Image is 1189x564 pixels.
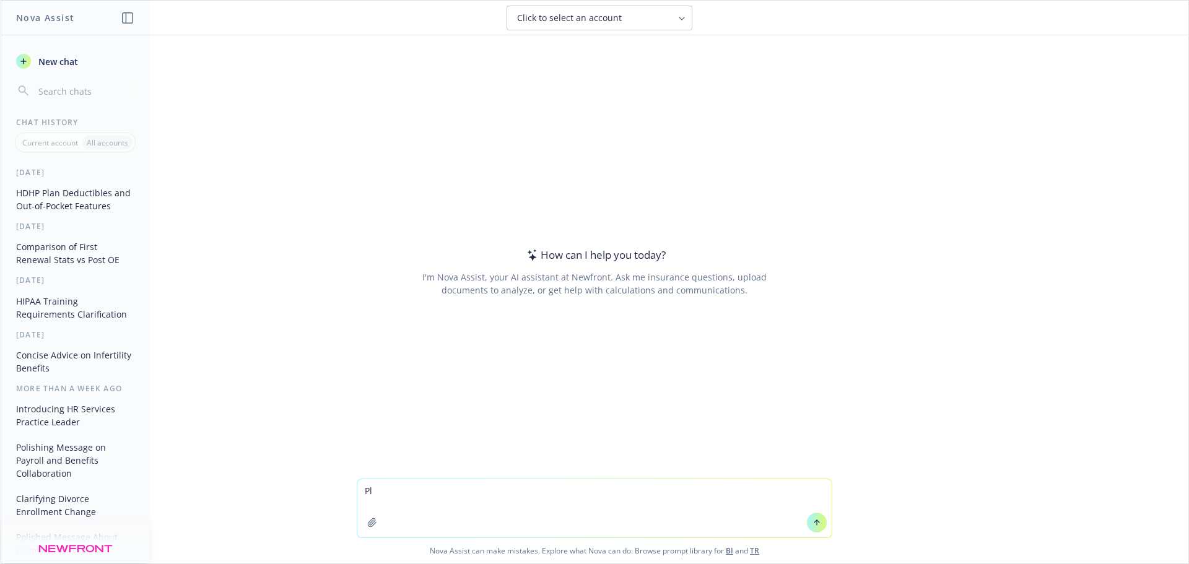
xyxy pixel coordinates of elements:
[1,275,149,285] div: [DATE]
[1,221,149,232] div: [DATE]
[11,291,139,324] button: HIPAA Training Requirements Clarification
[87,137,128,148] p: All accounts
[523,247,666,263] div: How can I help you today?
[11,183,139,216] button: HDHP Plan Deductibles and Out-of-Pocket Features
[1,167,149,178] div: [DATE]
[726,545,733,556] a: BI
[11,527,139,560] button: Polished Message About Calm App Access
[36,55,78,68] span: New chat
[11,488,139,522] button: Clarifying Divorce Enrollment Change
[11,50,139,72] button: New chat
[11,345,139,378] button: Concise Advice on Infertility Benefits
[11,399,139,432] button: Introducing HR Services Practice Leader
[1,117,149,128] div: Chat History
[1,329,149,340] div: [DATE]
[750,545,759,556] a: TR
[1,383,149,394] div: More than a week ago
[6,538,1183,563] span: Nova Assist can make mistakes. Explore what Nova can do: Browse prompt library for and
[11,437,139,484] button: Polishing Message on Payroll and Benefits Collaboration
[16,11,74,24] h1: Nova Assist
[517,12,622,24] span: Click to select an account
[357,479,832,537] textarea: Please
[420,271,769,297] div: I'm Nova Assist, your AI assistant at Newfront. Ask me insurance questions, upload documents to a...
[11,236,139,270] button: Comparison of First Renewal Stats vs Post OE
[22,137,78,148] p: Current account
[507,6,692,30] button: Click to select an account
[36,82,134,100] input: Search chats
